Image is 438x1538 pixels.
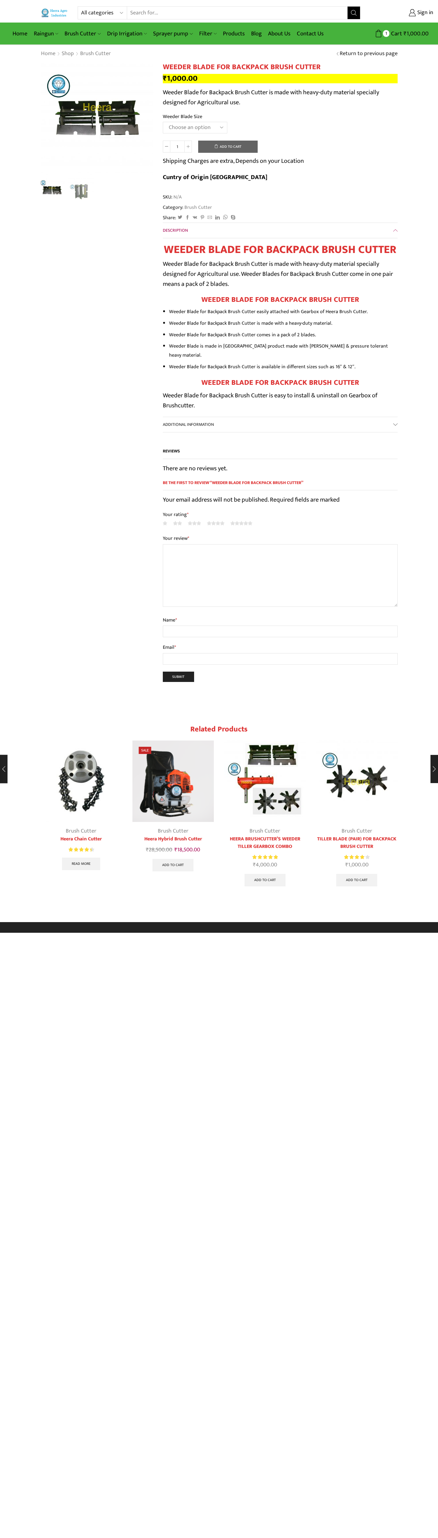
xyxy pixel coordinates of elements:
[163,172,267,183] b: Cuntry of Origin [GEOGRAPHIC_DATA]
[389,29,402,38] span: Cart
[188,520,201,527] a: 3 of 5 stars
[163,463,398,473] p: There are no reviews yet.
[207,520,224,527] a: 4 of 5 stars
[220,26,248,41] a: Products
[127,7,347,19] input: Search for...
[146,845,149,854] span: ₹
[404,29,429,39] bdi: 1,000.00
[170,141,184,152] input: Product quantity
[163,204,212,211] span: Category:
[252,854,278,860] div: Rated 5.00 out of 5
[69,846,94,853] div: Rated 4.50 out of 5
[340,50,398,58] a: Return to previous page
[248,26,265,41] a: Blog
[174,845,200,854] bdi: 18,500.00
[62,858,100,870] a: Read more about “Heera Chain Cutter”
[342,826,372,836] a: Brush Cutter
[163,63,398,72] h1: WEEDER BLADE FOR BACKPACK BRUSH CUTTER
[61,50,74,58] a: Shop
[416,9,433,17] span: Sign in
[224,741,306,822] img: Heera Brush Cutter’s Weeder Tiller Gearbox Combo
[163,72,198,85] bdi: 1,000.00
[163,448,398,459] h2: Reviews
[163,494,340,505] span: Your email address will not be published. Required fields are marked
[80,50,111,58] a: Brush Cutter
[163,72,167,85] span: ₹
[169,319,398,328] li: Weeder Blade for Backpack Brush Cutter is made with a heavy-duty material.
[132,741,214,822] img: Heera Hybrid Brush Cutter
[39,178,65,204] li: 1 / 2
[163,227,188,234] span: Description
[69,846,91,853] span: Rated out of 5
[146,845,172,854] bdi: 28,500.00
[345,860,348,870] span: ₹
[312,737,401,890] div: 4 / 5
[163,511,398,518] label: Your rating
[169,307,398,316] li: Weeder Blade for Backpack Brush Cutter easily attached with Gearbox of Heera Brush Cutter.
[163,194,398,201] span: SKU:
[265,26,294,41] a: About Us
[253,860,277,870] bdi: 4,000.00
[383,30,389,37] span: 1
[163,156,304,166] p: Shipping Charges are extra, Depends on your Location
[37,737,126,874] div: 1 / 5
[252,854,278,860] span: Rated out of 5
[348,7,360,19] button: Search button
[163,113,202,120] label: Weeder Blade Size
[31,26,61,41] a: Raingun
[163,259,398,289] p: Weeder Blade for Backpack Brush Cutter is made with heavy-duty material specially designed for Ag...
[104,26,150,41] a: Drip Irrigation
[183,203,212,211] a: Brush Cutter
[163,643,398,652] label: Email
[163,480,398,491] span: Be the first to review “WEEDER BLADE FOR BACKPACK BRUSH CUTTER”
[163,616,398,624] label: Name
[163,672,194,682] input: Submit
[152,859,193,871] a: Add to cart: “Heera Hybrid Brush Cutter”
[173,194,182,201] span: N/A
[169,342,398,359] li: Weeder Blade is made in [GEOGRAPHIC_DATA] product made with [PERSON_NAME] & pressure tolerant hea...
[250,826,280,836] a: Brush Cutter
[66,826,96,836] a: Brush Cutter
[68,178,94,204] li: 2 / 2
[41,50,56,58] a: Home
[163,390,398,410] p: Weeder Blade for Backpack Brush Cutter is easy to install & uninstall on Gearbox of Brushcutter.
[404,29,407,39] span: ₹
[39,178,65,204] img: Weeder Blade For Brush Cutter
[41,835,122,843] a: Heera Chain Cutter
[336,874,377,886] a: Add to cart: “TILLER BLADE (PAIR) FOR BACKPACK BRUSH CUTTER”
[344,854,364,860] span: Rated out of 5
[174,845,177,854] span: ₹
[9,26,31,41] a: Home
[294,26,327,41] a: Contact Us
[196,26,220,41] a: Filter
[370,7,433,18] a: Sign in
[139,747,151,754] span: Sale
[169,330,398,339] li: Weeder Blade for Backpack Brush Cutter comes in a pack of 2 blades.
[224,835,306,850] a: HEERA BRUSHCUTTER’S WEEDER TILLER GEARBOX COMBO
[190,723,248,735] span: Related products
[253,860,256,870] span: ₹
[230,520,252,527] a: 5 of 5 stars
[41,741,122,822] img: Heera Chain Cutter
[221,737,310,890] div: 3 / 5
[163,520,167,527] a: 1 of 5 stars
[198,141,258,153] button: Add to cart
[169,362,398,371] li: Weeder Blade for Backpack Brush Cutter is available in different sizes such as 16″ & 12″.
[132,835,214,843] a: Heera Hybrid Brush Cutter
[163,295,398,304] h2: WEEDER BLADE FOR BACKPACK BRUSH CUTTER
[345,860,368,870] bdi: 1,000.00
[163,378,398,387] h3: WEEDER BLADE FOR BACKPACK BRUSH CUTTER
[163,87,398,107] p: Weeder Blade for Backpack Brush Cutter is made with heavy-duty material specially designed for Ag...
[68,178,94,204] a: IMG_0269
[41,63,153,175] div: 1 / 2
[163,243,398,256] h1: WEEDER BLADE FOR BACKPACK BRUSH CUTTER
[173,520,182,527] a: 2 of 5 stars
[344,854,369,860] div: Rated 4.00 out of 5
[163,223,398,238] a: Description
[163,534,398,543] label: Your review
[163,421,214,428] span: Additional information
[129,737,218,875] div: 2 / 5
[150,26,196,41] a: Sprayer pump
[245,874,286,886] a: Add to cart: “HEERA BRUSHCUTTER'S WEEDER TILLER GEARBOX COMBO”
